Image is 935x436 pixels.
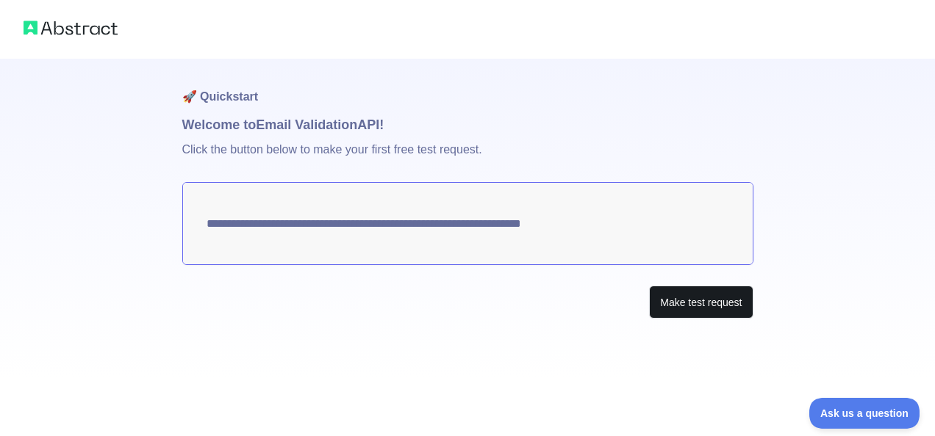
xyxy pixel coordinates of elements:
iframe: Toggle Customer Support [809,398,920,429]
button: Make test request [649,286,753,319]
h1: Welcome to Email Validation API! [182,115,753,135]
img: Abstract logo [24,18,118,38]
p: Click the button below to make your first free test request. [182,135,753,182]
h1: 🚀 Quickstart [182,59,753,115]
